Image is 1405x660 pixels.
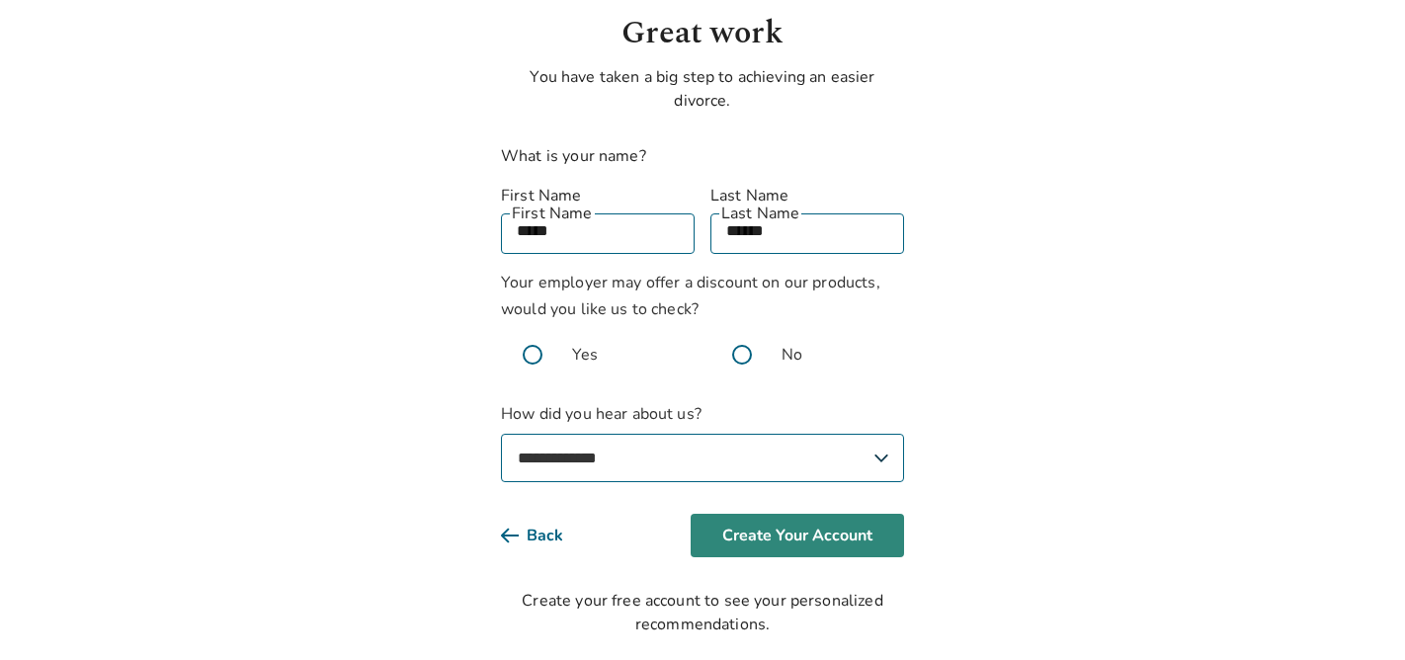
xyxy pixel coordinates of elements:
label: Last Name [710,184,904,207]
button: Create Your Account [691,514,904,557]
button: Back [501,514,595,557]
p: You have taken a big step to achieving an easier divorce. [501,65,904,113]
select: How did you hear about us? [501,434,904,482]
h1: Great work [501,10,904,57]
span: Yes [572,343,598,367]
iframe: Chat Widget [1306,565,1405,660]
label: What is your name? [501,145,646,167]
div: Create your free account to see your personalized recommendations. [501,589,904,636]
label: How did you hear about us? [501,402,904,482]
span: No [782,343,802,367]
span: Your employer may offer a discount on our products, would you like us to check? [501,272,880,320]
label: First Name [501,184,695,207]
